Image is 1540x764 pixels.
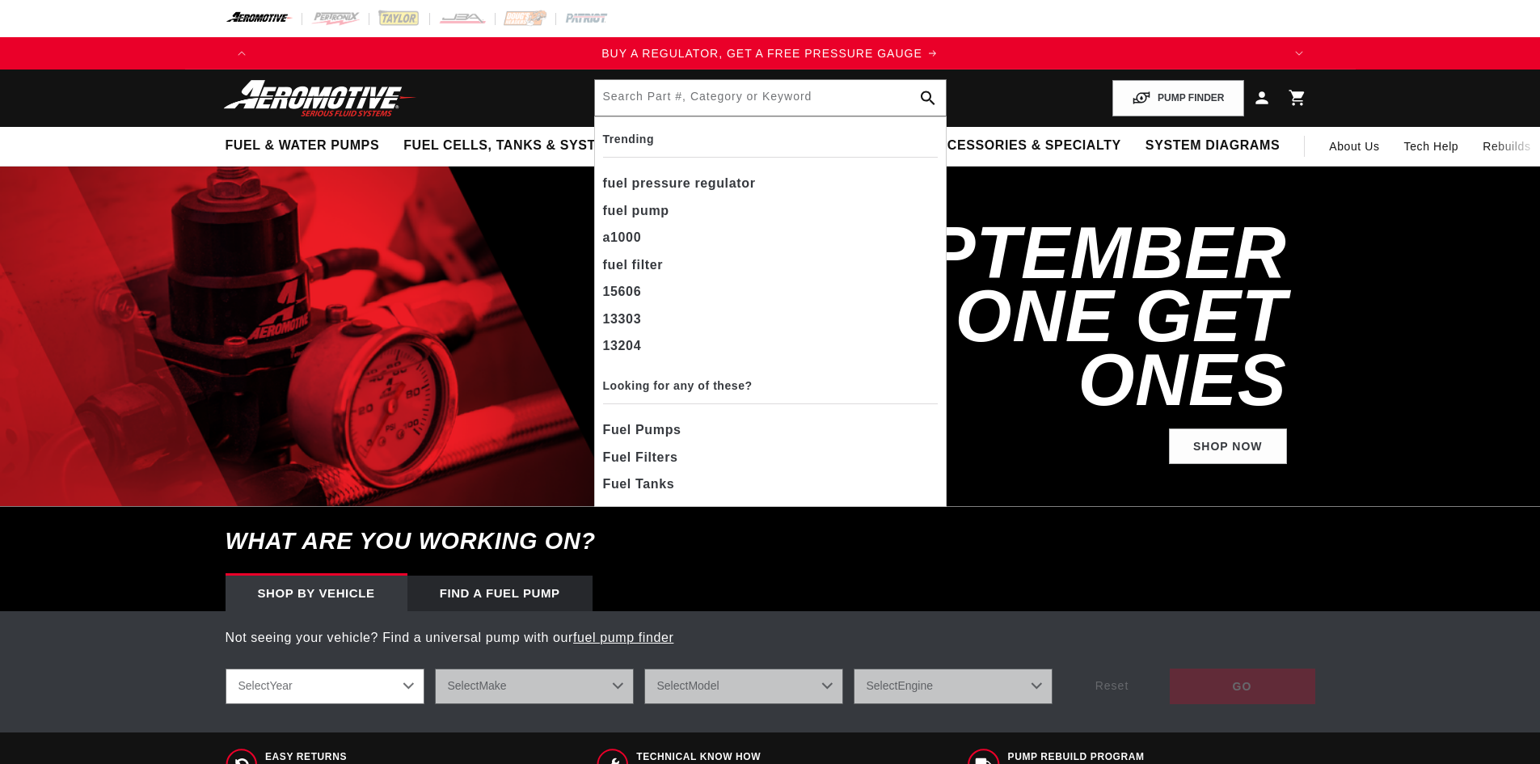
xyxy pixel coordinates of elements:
[185,37,1356,70] slideshow-component: Translation missing: en.sections.announcements.announcement_bar
[910,80,946,116] button: search button
[636,750,874,764] span: Technical Know How
[603,278,938,306] div: 15606
[391,127,637,165] summary: Fuel Cells, Tanks & Systems
[1112,80,1243,116] button: PUMP FINDER
[603,224,938,251] div: a1000
[219,79,421,117] img: Aeromotive
[213,127,392,165] summary: Fuel & Water Pumps
[1008,750,1303,764] span: Pump Rebuild program
[603,251,938,279] div: fuel filter
[258,44,1283,62] a: BUY A REGULATOR, GET A FREE PRESSURE GAUGE
[603,332,938,360] div: 13204
[226,37,258,70] button: Translation missing: en.sections.announcements.previous_announcement
[603,446,678,469] span: Fuel Filters
[403,137,625,154] span: Fuel Cells, Tanks & Systems
[603,473,675,496] span: Fuel Tanks
[596,222,1287,412] h2: SHOP SEPTEMBER BUY ONE GET ONES
[603,170,938,197] div: fuel pressure regulator
[595,80,946,116] input: Search by Part Number, Category or Keyword
[226,627,1315,648] p: Not seeing your vehicle? Find a universal pump with our
[1169,428,1287,465] a: Shop Now
[1483,137,1530,155] span: Rebuilds
[226,669,424,704] select: Year
[603,133,655,146] b: Trending
[407,576,593,611] div: Find a Fuel Pump
[258,44,1283,62] div: Announcement
[265,750,431,764] span: Easy Returns
[435,669,634,704] select: Make
[603,379,753,392] b: Looking for any of these?
[1317,127,1391,166] a: About Us
[1133,127,1292,165] summary: System Diagrams
[1404,137,1459,155] span: Tech Help
[1329,140,1379,153] span: About Us
[185,507,1356,576] h6: What are you working on?
[928,137,1121,154] span: Accessories & Specialty
[603,197,938,225] div: fuel pump
[258,44,1283,62] div: 1 of 4
[226,576,407,611] div: Shop by vehicle
[603,306,938,333] div: 13303
[573,631,673,644] a: fuel pump finder
[854,669,1053,704] select: Engine
[1283,37,1315,70] button: Translation missing: en.sections.announcements.next_announcement
[603,419,681,441] span: Fuel Pumps
[601,47,922,60] span: BUY A REGULATOR, GET A FREE PRESSURE GAUGE
[644,669,843,704] select: Model
[1146,137,1280,154] span: System Diagrams
[1392,127,1471,166] summary: Tech Help
[226,137,380,154] span: Fuel & Water Pumps
[916,127,1133,165] summary: Accessories & Specialty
